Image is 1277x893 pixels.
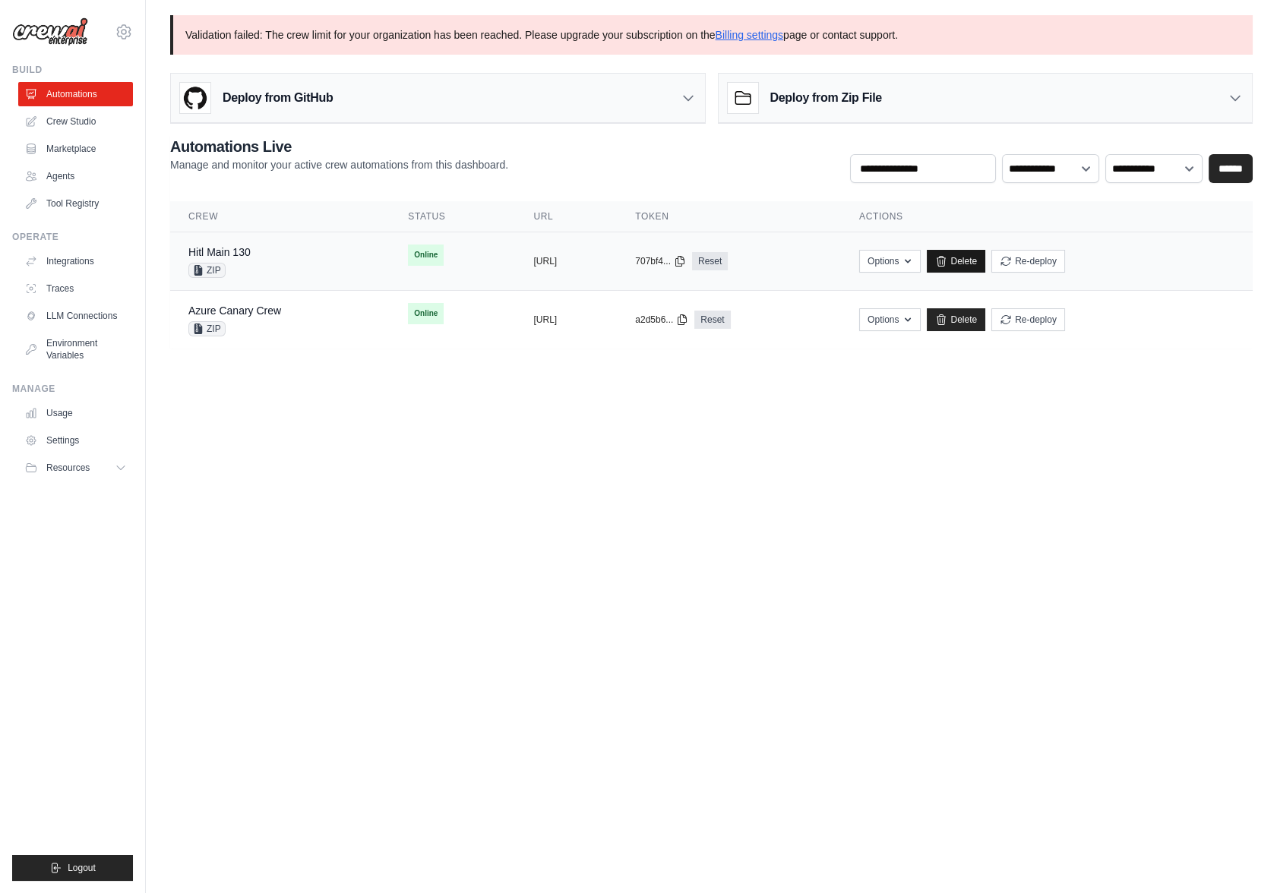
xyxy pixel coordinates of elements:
[18,331,133,368] a: Environment Variables
[18,304,133,328] a: LLM Connections
[515,201,617,232] th: URL
[12,64,133,76] div: Build
[635,314,688,326] button: a2d5b6...
[170,201,390,232] th: Crew
[46,462,90,474] span: Resources
[18,249,133,273] a: Integrations
[18,191,133,216] a: Tool Registry
[927,308,985,331] a: Delete
[18,82,133,106] a: Automations
[188,246,251,258] a: Hitl Main 130
[927,250,985,273] a: Delete
[408,303,444,324] span: Online
[18,276,133,301] a: Traces
[12,231,133,243] div: Operate
[991,308,1065,331] button: Re-deploy
[991,250,1065,273] button: Re-deploy
[716,29,784,41] a: Billing settings
[12,383,133,395] div: Manage
[12,855,133,881] button: Logout
[18,164,133,188] a: Agents
[18,109,133,134] a: Crew Studio
[188,321,226,336] span: ZIP
[635,255,686,267] button: 707bf4...
[841,201,1253,232] th: Actions
[694,311,730,329] a: Reset
[18,428,133,453] a: Settings
[692,252,728,270] a: Reset
[170,136,508,157] h2: Automations Live
[170,157,508,172] p: Manage and monitor your active crew automations from this dashboard.
[18,401,133,425] a: Usage
[188,305,281,317] a: Azure Canary Crew
[770,89,882,107] h3: Deploy from Zip File
[188,263,226,278] span: ZIP
[859,250,921,273] button: Options
[617,201,841,232] th: Token
[223,89,333,107] h3: Deploy from GitHub
[68,862,96,874] span: Logout
[390,201,515,232] th: Status
[859,308,921,331] button: Options
[408,245,444,266] span: Online
[12,17,88,46] img: Logo
[18,456,133,480] button: Resources
[18,137,133,161] a: Marketplace
[170,15,1253,55] p: Validation failed: The crew limit for your organization has been reached. Please upgrade your sub...
[180,83,210,113] img: GitHub Logo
